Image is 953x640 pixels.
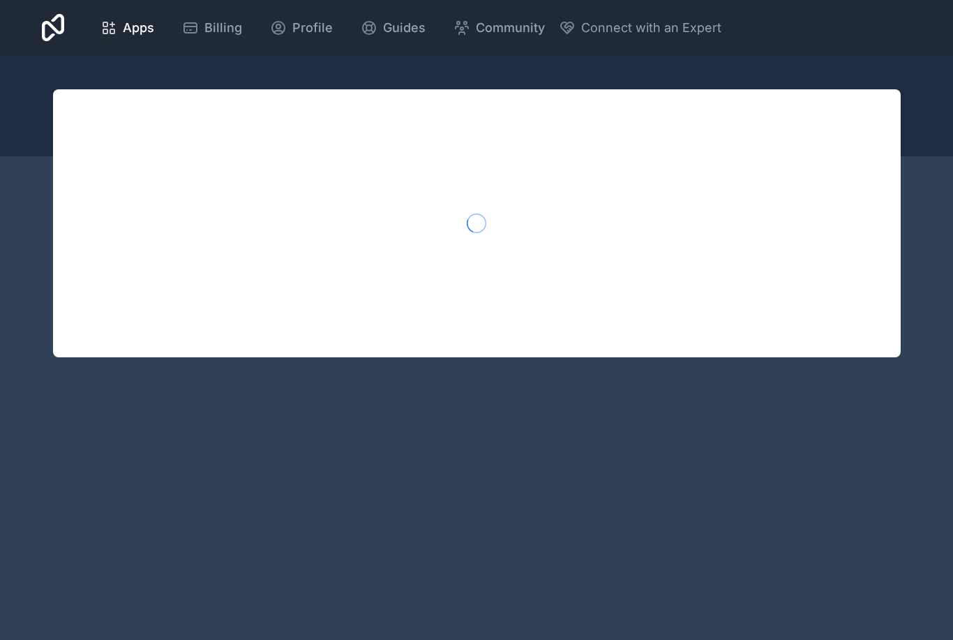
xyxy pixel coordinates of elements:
[292,18,333,38] span: Profile
[350,13,437,43] a: Guides
[383,18,426,38] span: Guides
[171,13,253,43] a: Billing
[476,18,545,38] span: Community
[123,18,154,38] span: Apps
[259,13,344,43] a: Profile
[442,13,556,43] a: Community
[204,18,242,38] span: Billing
[89,13,165,43] a: Apps
[559,18,721,38] button: Connect with an Expert
[581,18,721,38] span: Connect with an Expert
